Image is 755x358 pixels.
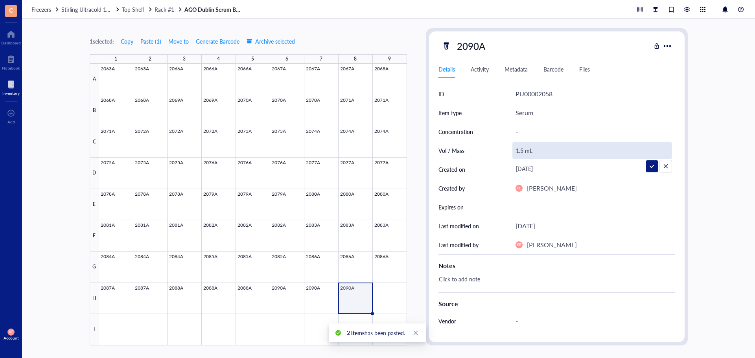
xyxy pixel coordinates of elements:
[184,6,243,13] a: AGO Dublin Serum Box #3
[251,54,254,64] div: 5
[512,332,672,348] div: -
[1,28,21,45] a: Dashboard
[517,186,521,190] span: KE
[527,240,577,250] div: [PERSON_NAME]
[31,6,51,13] span: Freezers
[471,65,489,73] div: Activity
[2,78,20,95] a: Inventory
[121,38,133,44] span: Copy
[195,35,240,48] button: Generate Barcode
[246,35,295,48] button: Archive selected
[438,241,479,249] div: Last modified by
[7,119,15,124] div: Add
[512,123,672,140] div: -
[438,184,465,193] div: Created by
[435,274,672,292] div: Click to add note
[527,183,577,193] div: [PERSON_NAME]
[516,221,535,231] div: [DATE]
[183,54,186,64] div: 3
[438,222,479,230] div: Last modified on
[516,108,533,118] div: Serum
[285,54,288,64] div: 6
[168,38,189,44] span: Move to
[388,54,391,64] div: 9
[90,126,99,158] div: C
[354,54,357,64] div: 8
[413,330,418,336] span: close
[438,336,463,344] div: Reference
[90,314,99,345] div: I
[9,5,13,15] span: C
[1,40,21,45] div: Dashboard
[512,313,672,329] div: -
[505,65,528,73] div: Metadata
[516,89,552,99] div: PU00002058
[438,203,464,211] div: Expires on
[543,65,563,73] div: Barcode
[90,220,99,252] div: F
[438,127,473,136] div: Concentration
[347,329,365,337] b: 2 items
[155,6,174,13] span: Rack #1
[512,200,672,214] div: -
[453,38,489,54] div: 2090A
[122,6,183,13] a: Top ShelfRack #1
[31,6,60,13] a: Freezers
[90,37,114,46] div: 1 selected:
[90,283,99,314] div: H
[438,65,455,73] div: Details
[438,90,444,98] div: ID
[438,261,675,270] div: Notes
[196,38,239,44] span: Generate Barcode
[517,243,521,247] span: KE
[61,6,120,13] a: Stirling Ultracold 105UE
[438,108,462,117] div: Item type
[579,65,590,73] div: Files
[149,54,151,64] div: 2
[4,336,19,340] div: Account
[2,66,20,70] div: Notebook
[122,6,144,13] span: Top Shelf
[217,54,220,64] div: 4
[320,54,322,64] div: 7
[2,53,20,70] a: Notebook
[168,35,189,48] button: Move to
[512,162,672,176] div: [DATE]
[2,91,20,95] div: Inventory
[90,64,99,95] div: A
[438,146,464,155] div: Vol / Mass
[90,252,99,283] div: G
[114,54,117,64] div: 1
[9,330,13,334] span: KE
[438,299,675,308] div: Source
[347,329,405,337] span: has been pasted.
[90,158,99,189] div: D
[247,38,295,44] span: Archive selected
[438,165,465,174] div: Created on
[411,329,420,337] a: Close
[140,35,162,48] button: Paste (1)
[90,95,99,127] div: B
[120,35,134,48] button: Copy
[90,189,99,220] div: E
[438,317,456,325] div: Vendor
